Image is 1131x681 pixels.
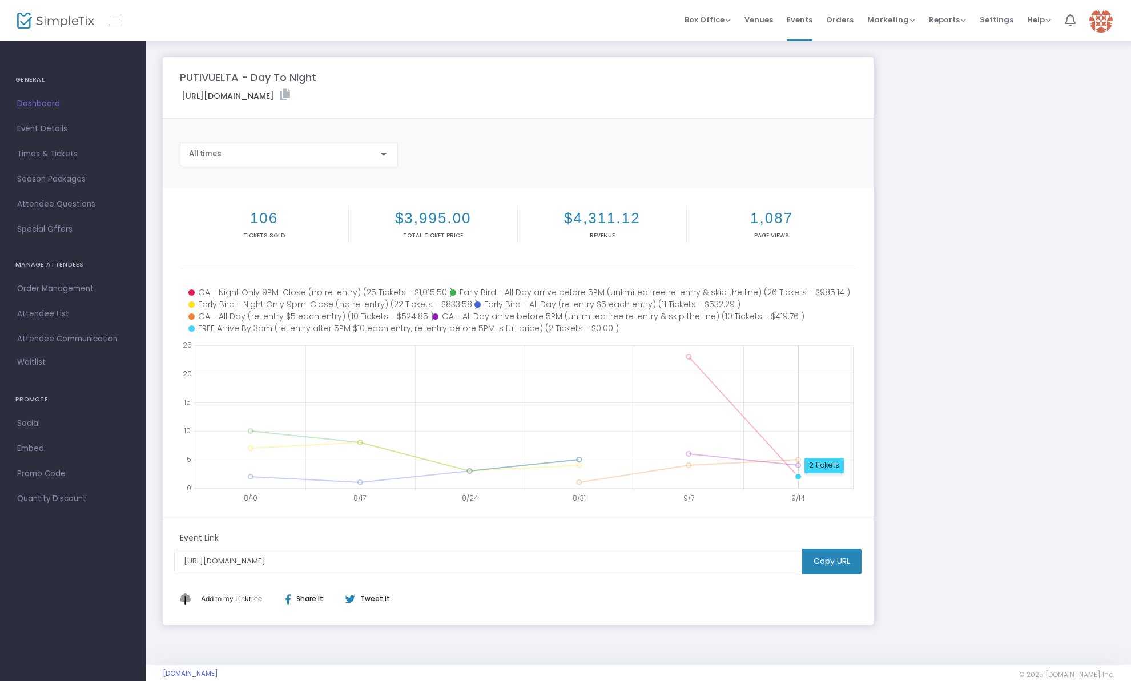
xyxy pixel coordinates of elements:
span: Waitlist [17,357,46,368]
h2: 1,087 [689,209,854,227]
span: Settings [980,5,1013,34]
text: 8/10 [244,493,257,503]
span: Events [787,5,812,34]
text: 5 [187,454,191,464]
h4: PROMOTE [15,388,130,411]
span: Promo Code [17,466,128,481]
div: Tweet it [334,594,396,604]
m-panel-subtitle: Event Link [180,532,219,544]
span: Embed [17,441,128,456]
span: Marketing [867,14,915,25]
span: Dashboard [17,96,128,111]
p: Page Views [689,231,854,240]
span: Venues [744,5,773,34]
span: All times [189,149,222,158]
p: Revenue [520,231,684,240]
span: Help [1027,14,1051,25]
span: Attendee Questions [17,197,128,212]
text: 8/24 [462,493,478,503]
h2: $4,311.12 [520,209,684,227]
p: Total Ticket Price [351,231,515,240]
span: © 2025 [DOMAIN_NAME] Inc. [1019,670,1114,679]
div: Share it [274,594,345,604]
text: 25 [183,340,192,350]
span: Order Management [17,281,128,296]
text: 9/14 [791,493,805,503]
text: 0 [187,483,191,493]
span: Special Offers [17,222,128,237]
label: [URL][DOMAIN_NAME] [182,89,290,102]
m-panel-title: PUTIVUELTA - Day To Night [180,70,316,85]
span: Times & Tickets [17,147,128,162]
m-button: Copy URL [802,549,862,574]
span: Reports [929,14,966,25]
span: Quantity Discount [17,491,128,506]
text: 8/17 [353,493,366,503]
text: 20 [183,369,192,378]
span: Orders [826,5,854,34]
span: Box Office [685,14,731,25]
text: 8/31 [573,493,586,503]
span: Attendee Communication [17,332,128,346]
span: Event Details [17,122,128,136]
h4: MANAGE ATTENDEES [15,253,130,276]
span: Attendee List [17,307,128,321]
span: Add to my Linktree [201,594,262,603]
a: [DOMAIN_NAME] [163,669,218,678]
span: Social [17,416,128,431]
text: 15 [184,397,191,407]
p: Tickets sold [182,231,346,240]
text: 10 [184,426,191,436]
h2: 106 [182,209,346,227]
h4: GENERAL [15,68,130,91]
text: 9/7 [683,493,694,503]
button: Add This to My Linktree [198,585,265,613]
h2: $3,995.00 [351,209,515,227]
img: linktree [180,593,198,604]
span: Season Packages [17,172,128,187]
div: 2 tickets [804,458,844,473]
